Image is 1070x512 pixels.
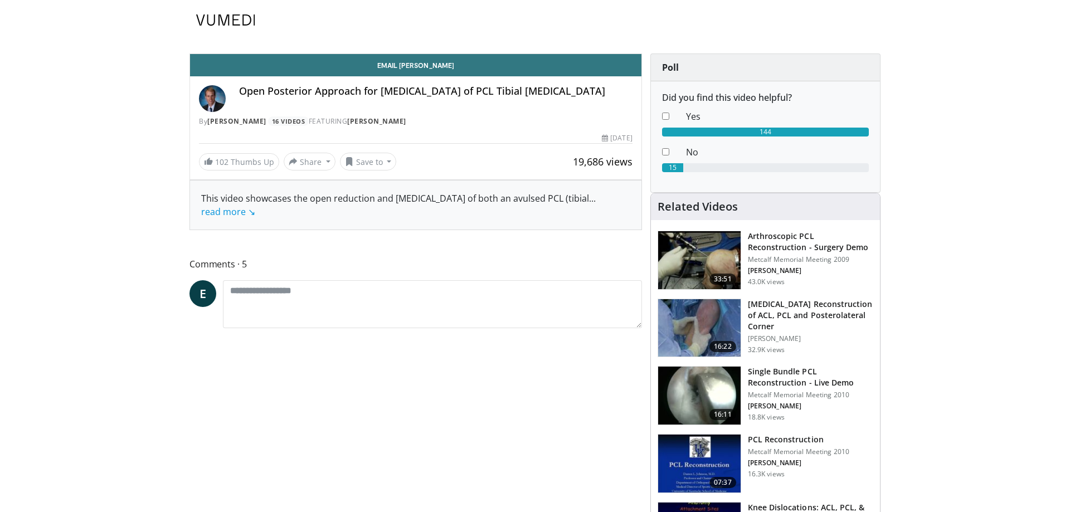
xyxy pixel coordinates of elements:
[658,231,873,290] a: 33:51 Arthroscopic PCL Reconstruction - Surgery Demo Metcalf Memorial Meeting 2009 [PERSON_NAME] ...
[709,341,736,352] span: 16:22
[662,163,684,172] div: 15
[215,157,228,167] span: 102
[201,192,630,218] div: This video showcases the open reduction and [MEDICAL_DATA] of both an avulsed PCL (tibial
[748,334,873,343] p: [PERSON_NAME]
[239,85,633,97] h4: Open Posterior Approach for [MEDICAL_DATA] of PCL Tibial [MEDICAL_DATA]
[709,409,736,420] span: 16:11
[748,447,849,456] p: Metcalf Memorial Meeting 2010
[284,153,335,170] button: Share
[190,54,641,76] a: Email [PERSON_NAME]
[748,413,785,422] p: 18.8K views
[658,366,873,425] a: 16:11 Single Bundle PCL Reconstruction - Live Demo Metcalf Memorial Meeting 2010 [PERSON_NAME] 18...
[709,477,736,488] span: 07:37
[196,14,255,26] img: VuMedi Logo
[748,345,785,354] p: 32.9K views
[199,85,226,112] img: Avatar
[602,133,632,143] div: [DATE]
[658,299,873,358] a: 16:22 [MEDICAL_DATA] Reconstruction of ACL, PCL and Posterolateral Corner [PERSON_NAME] 32.9K views
[662,128,869,136] div: 144
[748,470,785,479] p: 16.3K views
[573,155,633,168] span: 19,686 views
[748,266,873,275] p: Bruce Levy
[201,206,255,218] a: read more ↘
[748,402,873,411] p: Thomas Wickiewicz
[658,231,741,289] img: 672811_3.png.150x105_q85_crop-smart_upscale.jpg
[207,116,266,126] a: [PERSON_NAME]
[678,110,877,123] dd: Yes
[748,299,873,332] h3: [MEDICAL_DATA] Reconstruction of ACL, PCL and Posterolateral Corner
[199,116,633,126] div: By FEATURING
[678,145,877,159] dd: No
[748,459,849,467] p: Darren Johnson
[268,116,309,126] a: 16 Videos
[658,299,741,357] img: Stone_ACL_PCL_FL8_Widescreen_640x360_100007535_3.jpg.150x105_q85_crop-smart_upscale.jpg
[748,255,873,264] p: Metcalf Memorial Meeting 2009
[658,367,741,425] img: wick_3.png.150x105_q85_crop-smart_upscale.jpg
[748,391,873,399] p: Metcalf Memorial Meeting 2010
[748,277,785,286] p: 43.0K views
[658,434,873,493] a: 07:37 PCL Reconstruction Metcalf Memorial Meeting 2010 [PERSON_NAME] 16.3K views
[658,200,738,213] h4: Related Videos
[662,61,679,74] strong: Poll
[658,435,741,493] img: Picture_4_16_3.png.150x105_q85_crop-smart_upscale.jpg
[189,257,642,271] span: Comments 5
[347,116,406,126] a: [PERSON_NAME]
[748,231,873,253] h3: Arthroscopic PCL Reconstruction - Surgery Demo
[340,153,397,170] button: Save to
[189,280,216,307] a: E
[199,153,279,170] a: 102 Thumbs Up
[748,434,849,445] h3: PCL Reconstruction
[662,92,869,103] h6: Did you find this video helpful?
[709,274,736,285] span: 33:51
[748,366,873,388] h3: Single Bundle PCL Reconstruction - Live Demo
